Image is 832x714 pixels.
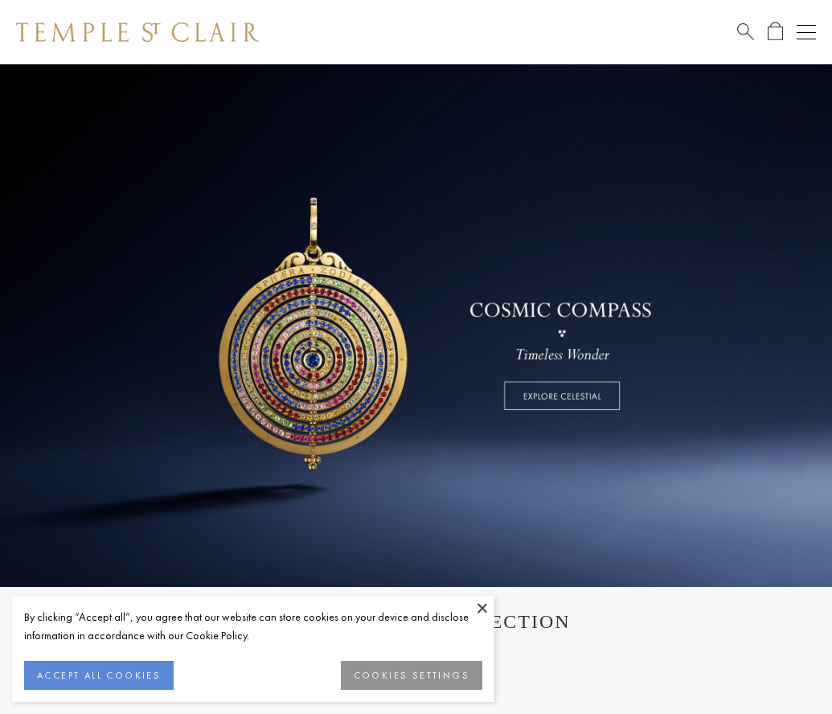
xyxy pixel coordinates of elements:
img: Temple St. Clair [16,23,259,42]
a: Open Shopping Bag [768,22,783,42]
button: Open navigation [797,23,816,42]
button: ACCEPT ALL COOKIES [24,661,174,690]
div: By clicking “Accept all”, you agree that our website can store cookies on your device and disclos... [24,608,482,645]
a: Search [737,22,754,42]
button: COOKIES SETTINGS [341,661,482,690]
